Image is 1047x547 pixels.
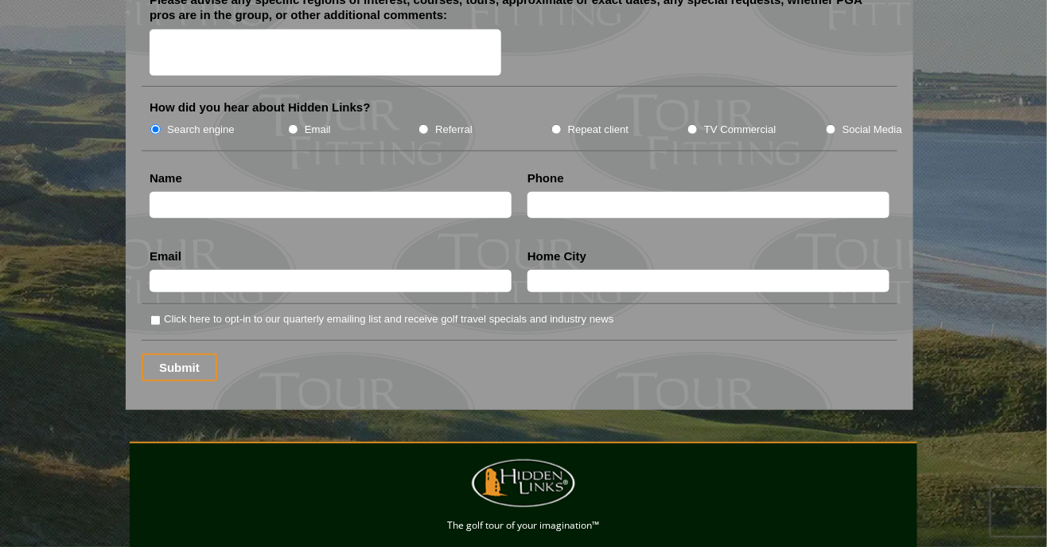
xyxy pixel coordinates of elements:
[150,248,181,264] label: Email
[164,311,613,327] label: Click here to opt-in to our quarterly emailing list and receive golf travel specials and industry...
[150,170,182,186] label: Name
[305,122,331,138] label: Email
[568,122,629,138] label: Repeat client
[142,354,217,381] input: Submit
[527,248,586,264] label: Home City
[527,170,564,186] label: Phone
[843,122,902,138] label: Social Media
[150,100,371,115] label: How did you hear about Hidden Links?
[435,122,473,138] label: Referral
[134,517,913,534] p: The golf tour of your imagination™
[704,122,776,138] label: TV Commercial
[167,122,235,138] label: Search engine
